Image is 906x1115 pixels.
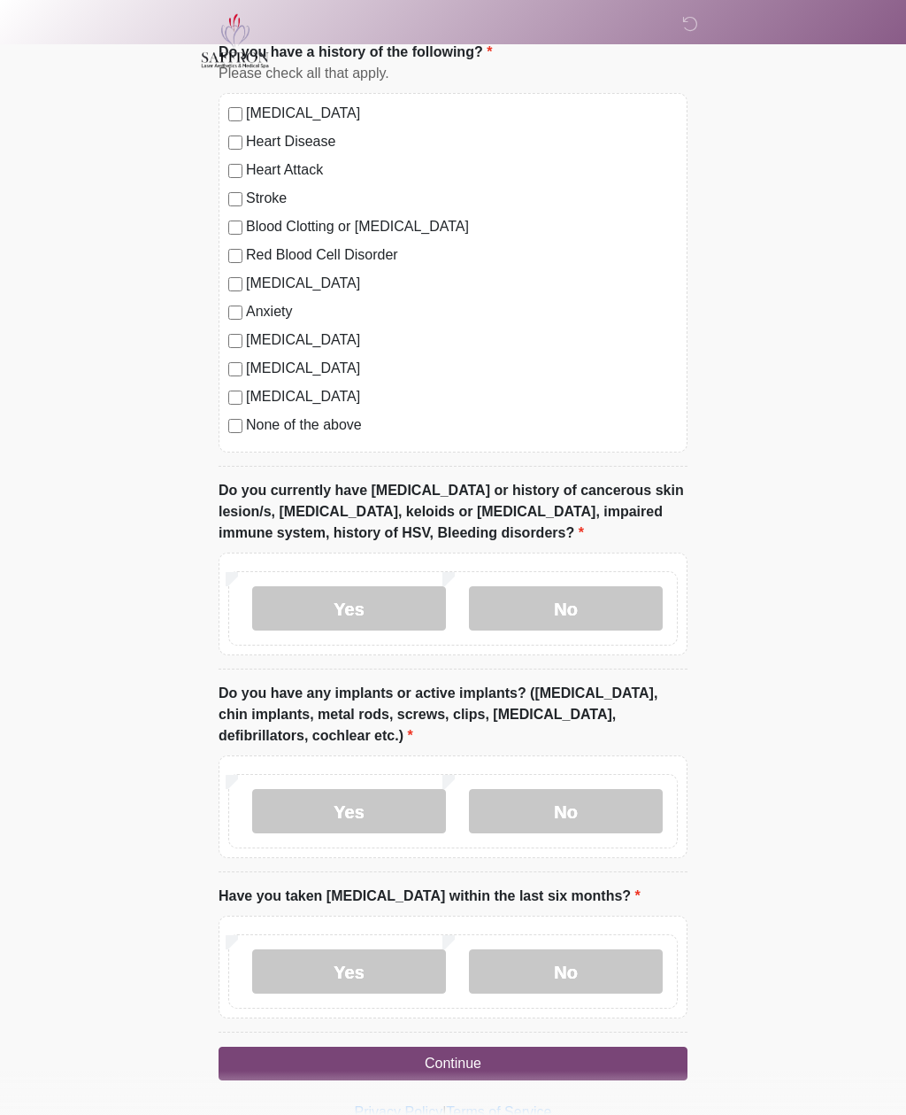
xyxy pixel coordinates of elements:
[228,107,242,121] input: [MEDICAL_DATA]
[219,886,641,907] label: Have you taken [MEDICAL_DATA] within the last six months?
[228,221,242,235] input: Blood Clotting or [MEDICAL_DATA]
[252,586,446,631] label: Yes
[246,131,678,152] label: Heart Disease
[201,13,270,68] img: Saffron Laser Aesthetics and Medical Spa Logo
[228,391,242,405] input: [MEDICAL_DATA]
[219,1047,687,1080] button: Continue
[252,789,446,833] label: Yes
[228,249,242,263] input: Red Blood Cell Disorder
[228,192,242,206] input: Stroke
[246,159,678,181] label: Heart Attack
[246,216,678,237] label: Blood Clotting or [MEDICAL_DATA]
[228,334,242,348] input: [MEDICAL_DATA]
[469,789,663,833] label: No
[469,949,663,994] label: No
[228,136,242,150] input: Heart Disease
[246,414,678,436] label: None of the above
[219,683,687,747] label: Do you have any implants or active implants? ([MEDICAL_DATA], chin implants, metal rods, screws, ...
[228,164,242,178] input: Heart Attack
[246,386,678,407] label: [MEDICAL_DATA]
[219,480,687,544] label: Do you currently have [MEDICAL_DATA] or history of cancerous skin lesion/s, [MEDICAL_DATA], keloi...
[246,329,678,351] label: [MEDICAL_DATA]
[246,301,678,322] label: Anxiety
[246,103,678,124] label: [MEDICAL_DATA]
[228,306,242,320] input: Anxiety
[228,362,242,376] input: [MEDICAL_DATA]
[246,244,678,266] label: Red Blood Cell Disorder
[246,273,678,294] label: [MEDICAL_DATA]
[252,949,446,994] label: Yes
[469,586,663,631] label: No
[228,277,242,291] input: [MEDICAL_DATA]
[228,419,242,433] input: None of the above
[246,358,678,379] label: [MEDICAL_DATA]
[246,188,678,209] label: Stroke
